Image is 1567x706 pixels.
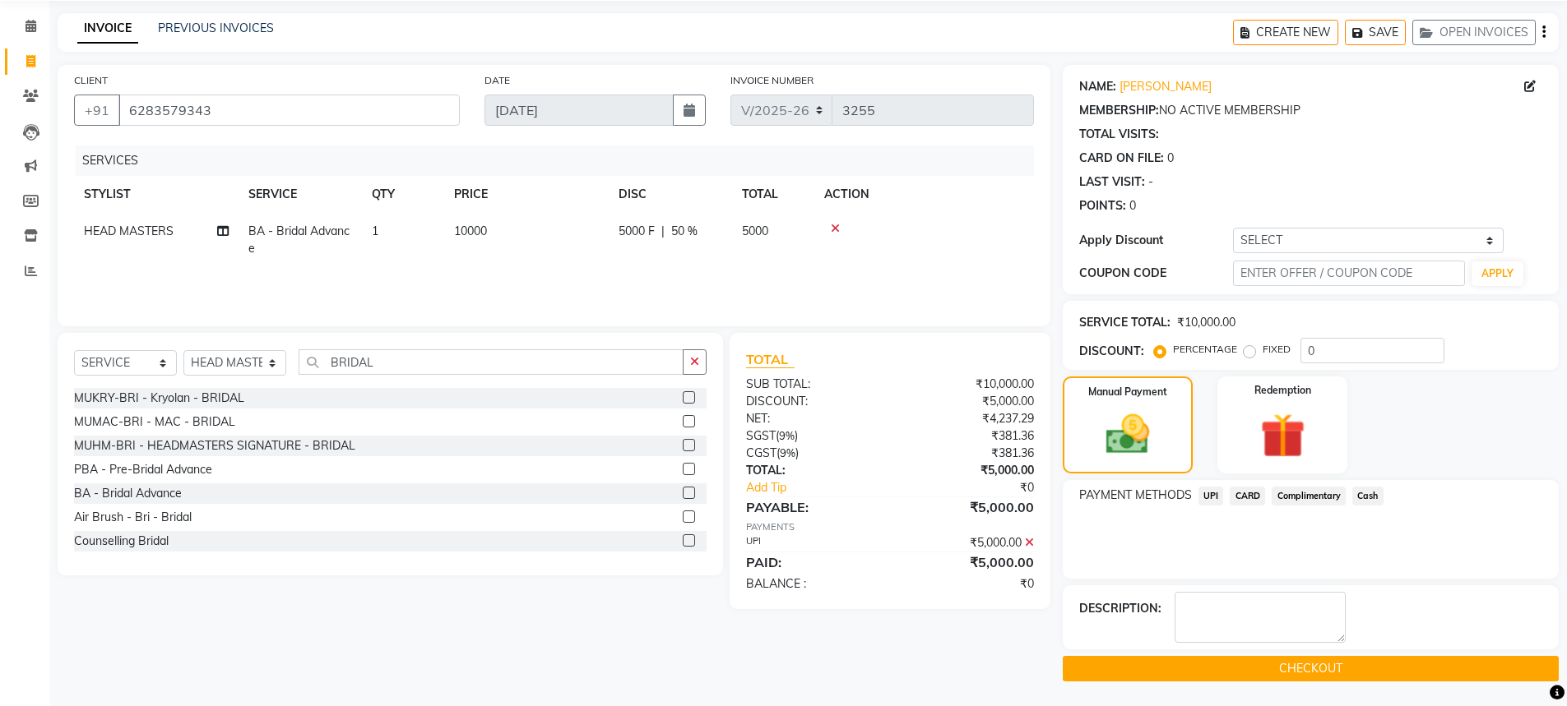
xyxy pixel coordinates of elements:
div: BALANCE : [734,575,890,593]
div: ( ) [734,445,890,462]
th: QTY [362,176,444,213]
th: ACTION [814,176,1034,213]
label: Redemption [1254,383,1311,398]
div: TOTAL VISITS: [1079,126,1159,143]
div: MUKRY-BRI - Kryolan - BRIDAL [74,390,244,407]
div: SERVICE TOTAL: [1079,314,1171,331]
button: SAVE [1345,20,1406,45]
img: _cash.svg [1092,409,1163,459]
input: Search or Scan [299,349,684,375]
a: INVOICE [77,14,138,44]
button: CHECKOUT [1063,656,1559,681]
div: PAYABLE: [734,497,890,517]
span: Cash [1352,487,1384,505]
div: UPI [734,534,890,551]
div: ₹381.36 [890,445,1046,462]
a: Add Tip [734,479,916,496]
a: [PERSON_NAME] [1120,78,1212,95]
span: 9% [780,446,795,459]
div: 0 [1167,150,1174,167]
div: ₹10,000.00 [1177,314,1236,331]
div: ₹5,000.00 [890,497,1046,517]
div: POINTS: [1079,197,1126,215]
div: COUPON CODE [1079,265,1234,282]
span: HEAD MASTERS [84,224,174,238]
div: Air Brush - Bri - Bridal [74,509,192,526]
span: 1 [372,224,378,238]
label: Manual Payment [1088,385,1167,399]
div: DESCRIPTION: [1079,600,1161,617]
div: TOTAL: [734,462,890,479]
div: ₹10,000.00 [890,376,1046,393]
div: ₹5,000.00 [890,462,1046,479]
button: CREATE NEW [1233,20,1338,45]
th: DISC [609,176,732,213]
th: PRICE [444,176,609,213]
th: SERVICE [239,176,362,213]
th: TOTAL [732,176,814,213]
div: NAME: [1079,78,1116,95]
div: SERVICES [76,145,1046,176]
div: ₹4,237.29 [890,410,1046,427]
label: FIXED [1263,342,1291,357]
input: ENTER OFFER / COUPON CODE [1233,261,1465,286]
span: PAYMENT METHODS [1079,487,1192,504]
label: INVOICE NUMBER [730,73,814,88]
div: NET: [734,410,890,427]
span: 5000 [742,224,768,238]
input: SEARCH BY NAME/MOBILE/EMAIL/CODE [118,95,460,126]
div: ₹5,000.00 [890,393,1046,410]
div: ₹0 [890,575,1046,593]
div: Apply Discount [1079,232,1234,249]
div: DISCOUNT: [1079,343,1144,360]
a: PREVIOUS INVOICES [158,21,274,35]
div: ₹381.36 [890,427,1046,445]
div: ₹5,000.00 [890,552,1046,572]
button: OPEN INVOICES [1412,20,1536,45]
div: MEMBERSHIP: [1079,102,1159,119]
div: PAYMENTS [746,520,1033,534]
span: Complimentary [1272,487,1346,505]
div: Counselling Bridal [74,533,169,550]
div: - [1148,173,1153,191]
div: MUMAC-BRI - MAC - BRIDAL [74,413,235,431]
div: ₹5,000.00 [890,534,1046,551]
div: SUB TOTAL: [734,376,890,393]
span: 10000 [454,224,487,238]
div: BA - Bridal Advance [74,485,182,502]
div: CARD ON FILE: [1079,150,1164,167]
img: _gift.svg [1246,408,1319,464]
div: LAST VISIT: [1079,173,1145,191]
label: DATE [484,73,510,88]
span: UPI [1198,487,1224,505]
span: SGST [746,428,776,443]
div: NO ACTIVE MEMBERSHIP [1079,102,1542,119]
label: PERCENTAGE [1173,342,1237,357]
span: TOTAL [746,351,795,368]
div: ₹0 [916,479,1046,496]
th: STYLIST [74,176,239,213]
label: CLIENT [74,73,108,88]
button: +91 [74,95,120,126]
span: 5000 F [619,223,655,240]
span: CGST [746,445,777,460]
button: APPLY [1472,261,1523,286]
div: 0 [1129,197,1136,215]
div: PAID: [734,552,890,572]
span: 50 % [671,223,698,240]
div: ( ) [734,427,890,445]
div: PBA - Pre-Bridal Advance [74,461,212,478]
span: | [661,223,665,240]
span: BA - Bridal Advance [248,224,350,256]
div: DISCOUNT: [734,393,890,410]
span: 9% [779,429,795,442]
span: CARD [1230,487,1265,505]
div: MUHM-BRI - HEADMASTERS SIGNATURE - BRIDAL [74,437,355,455]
